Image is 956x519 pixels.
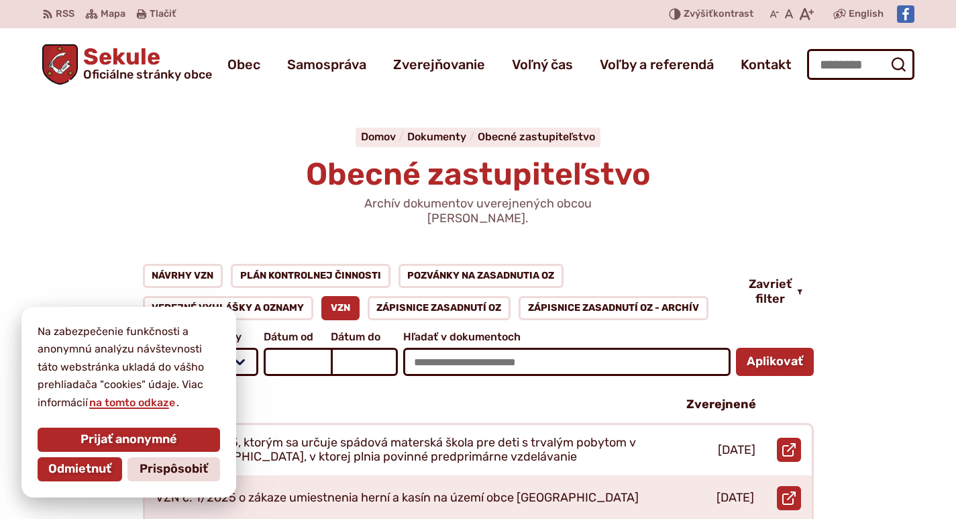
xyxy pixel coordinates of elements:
a: Logo Sekule, prejsť na domovskú stránku. [42,44,213,85]
img: Prejsť na domovskú stránku [42,44,78,85]
a: Samospráva [287,46,366,83]
img: Prejsť na Facebook stránku [897,5,914,23]
span: Prijať anonymné [81,432,177,447]
input: Dátum od [264,348,331,376]
a: Dokumenty [407,130,478,143]
input: Hľadať v dokumentoch [403,348,730,376]
a: Zverejňovanie [393,46,485,83]
span: Hľadať v dokumentoch [403,331,730,343]
a: Obecné zastupiteľstvo [478,130,595,143]
p: Archív dokumentov uverejnených obcou [PERSON_NAME]. [317,197,639,226]
a: Kontakt [741,46,792,83]
span: kontrast [684,9,753,20]
span: Prispôsobiť [140,462,208,477]
span: Obecné zastupiteľstvo [306,156,651,193]
span: Dokumenty [407,130,466,143]
a: English [846,6,886,22]
a: Pozvánky na zasadnutia OZ [399,264,564,288]
p: Zverejnené [686,397,756,412]
a: na tomto odkaze [88,396,176,409]
p: Na zabezpečenie funkčnosti a anonymnú analýzu návštevnosti táto webstránka ukladá do vášho prehli... [38,323,220,412]
p: [DATE] [716,491,754,506]
span: Sekule [78,46,212,81]
a: Návrhy VZN [143,264,223,288]
a: Verejné vyhlášky a oznamy [143,296,314,320]
span: RSS [56,6,74,22]
a: Zápisnice zasadnutí OZ [368,296,511,320]
p: VZN č. 1/2025 o zákaze umiestnenia herní a kasín na území obce [GEOGRAPHIC_DATA] [156,491,639,506]
span: Dátum do [331,331,398,343]
span: English [849,6,884,22]
a: Zápisnice zasadnutí OZ - ARCHÍV [519,296,708,320]
span: Zavrieť filter [749,277,792,306]
span: Zvýšiť [684,8,713,19]
span: Odmietnuť [48,462,111,477]
span: Tlačiť [150,9,176,20]
button: Prijať anonymné [38,428,220,452]
a: Domov [361,130,407,143]
input: Dátum do [331,348,398,376]
a: Obec [227,46,260,83]
span: Domov [361,130,396,143]
span: Dátum od [264,331,331,343]
button: Zavrieť filter [738,277,814,306]
button: Aplikovať [736,348,814,376]
a: Plán kontrolnej činnosti [231,264,390,288]
span: Mapa [101,6,125,22]
a: Voľby a referendá [600,46,714,83]
p: [DATE] [718,443,755,458]
span: Oficiálne stránky obce [83,68,212,81]
button: Prispôsobiť [127,457,220,481]
a: VZN [321,296,360,320]
p: VZN č. 2/2025, ktorým sa určuje spádová materská škola pre deti s trvalým pobytom v obci [GEOGRAP... [156,436,655,465]
button: Odmietnuť [38,457,122,481]
a: Voľný čas [512,46,573,83]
